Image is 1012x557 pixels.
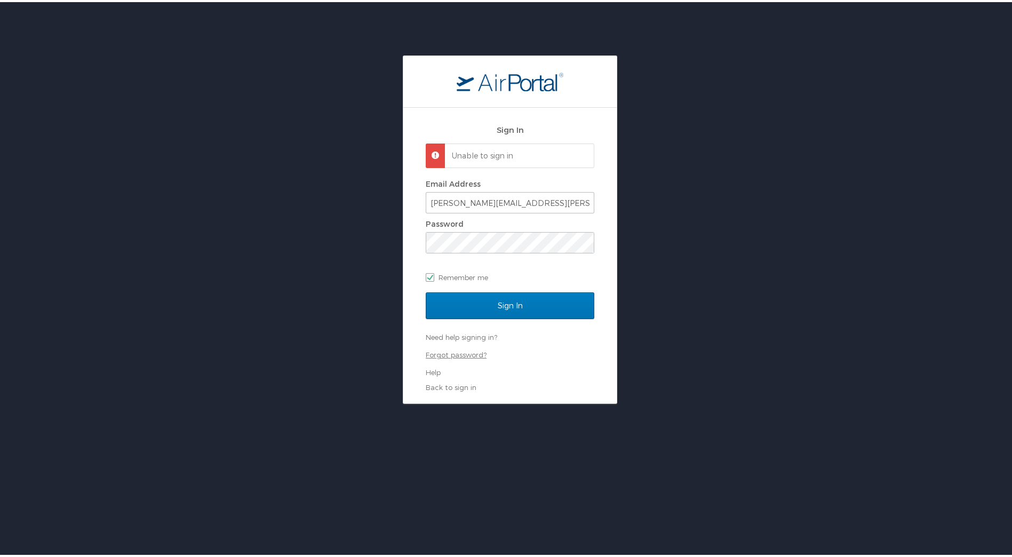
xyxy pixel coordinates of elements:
a: Forgot password? [426,348,487,357]
a: Need help signing in? [426,331,497,339]
label: Email Address [426,177,481,186]
p: Unable to sign in [452,148,584,159]
img: logo [457,70,563,89]
label: Remember me [426,267,594,283]
label: Password [426,217,464,226]
a: Help [426,366,441,375]
input: Sign In [426,290,594,317]
h2: Sign In [426,122,594,134]
a: Back to sign in [426,381,476,389]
